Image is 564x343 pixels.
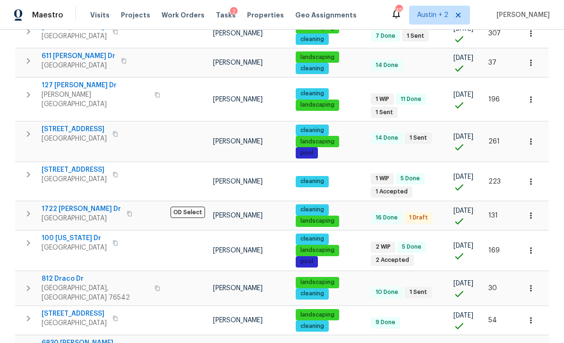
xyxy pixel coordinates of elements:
span: 611 [PERSON_NAME] Dr [42,51,115,61]
span: [DATE] [453,55,473,61]
span: cleaning [297,235,328,243]
span: landscaping [297,101,338,109]
span: 1 Draft [405,214,432,222]
span: [PERSON_NAME][GEOGRAPHIC_DATA] [42,90,149,109]
span: 1 WIP [372,175,393,183]
span: 7 Done [372,32,399,40]
span: 5 Done [397,175,424,183]
span: Properties [247,10,284,20]
span: 2 Accepted [372,256,413,264]
span: [PERSON_NAME] [213,317,263,324]
span: [DATE] [453,174,473,180]
span: cleaning [297,290,328,298]
span: [DATE] [453,134,473,140]
span: [PERSON_NAME] [213,59,263,66]
span: 1 Sent [372,109,397,117]
span: cleaning [297,90,328,98]
span: 30 [488,285,497,292]
span: Tasks [216,12,236,18]
span: 10 Done [372,288,402,296]
span: 54 [488,317,497,324]
span: [PERSON_NAME] [213,30,263,37]
span: [DATE] [453,92,473,98]
span: [PERSON_NAME] [213,212,263,219]
span: 100 [US_STATE] Dr [42,234,107,243]
span: 307 [488,30,501,37]
span: [GEOGRAPHIC_DATA] [42,175,107,184]
span: 169 [488,247,500,254]
span: landscaping [297,246,338,254]
span: cleaning [297,35,328,43]
span: [STREET_ADDRESS] [42,309,107,318]
span: 2 WIP [372,243,394,251]
span: 1 Sent [403,32,428,40]
span: [STREET_ADDRESS] [42,165,107,175]
span: [GEOGRAPHIC_DATA] [42,214,121,223]
span: 16 Done [372,214,402,222]
span: 131 [488,212,498,219]
span: Work Orders [162,10,205,20]
span: Geo Assignments [295,10,357,20]
span: [STREET_ADDRESS] [42,125,107,134]
span: 5 Done [398,243,425,251]
span: landscaping [297,217,338,225]
span: [DATE] [453,280,473,287]
span: 1 WIP [372,95,393,103]
span: [PERSON_NAME] [213,247,263,254]
span: landscaping [297,278,338,286]
span: 127 [PERSON_NAME] Dr [42,81,149,90]
span: Projects [121,10,150,20]
span: 9 Done [372,318,399,326]
span: [GEOGRAPHIC_DATA] [42,134,107,143]
span: [PERSON_NAME] [493,10,550,20]
span: cleaning [297,65,328,73]
span: Visits [90,10,110,20]
span: cleaning [297,322,328,330]
span: 1 Sent [406,288,431,296]
span: 14 Done [372,134,402,142]
span: [GEOGRAPHIC_DATA], [GEOGRAPHIC_DATA] 76542 [42,284,149,302]
span: 1 Accepted [372,188,411,196]
span: cleaning [297,177,328,185]
span: cleaning [297,126,328,134]
span: [GEOGRAPHIC_DATA] [42,318,107,328]
span: [GEOGRAPHIC_DATA] [42,61,115,70]
div: 2 [230,7,238,17]
span: pool [297,149,317,157]
div: 45 [395,6,402,15]
span: [DATE] [453,208,473,214]
span: OD Select [171,207,205,218]
span: 1722 [PERSON_NAME] Dr [42,204,121,214]
span: 37 [488,59,496,66]
span: [GEOGRAPHIC_DATA] [42,32,107,41]
span: 261 [488,138,500,145]
span: Maestro [32,10,63,20]
span: 223 [488,178,501,185]
span: [DATE] [453,243,473,249]
span: 14 Done [372,61,402,69]
span: 11 Done [397,95,425,103]
span: 1 Sent [406,134,431,142]
span: 196 [488,96,500,103]
span: pool [297,258,317,266]
span: landscaping [297,138,338,146]
span: [PERSON_NAME] [213,285,263,292]
span: [PERSON_NAME] [213,178,263,185]
span: Austin + 2 [417,10,448,20]
span: [DATE] [453,312,473,319]
span: landscaping [297,311,338,319]
span: landscaping [297,53,338,61]
span: [PERSON_NAME] [213,138,263,145]
span: cleaning [297,206,328,214]
span: [PERSON_NAME] [213,96,263,103]
span: 812 Draco Dr [42,274,149,284]
span: [GEOGRAPHIC_DATA] [42,243,107,252]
